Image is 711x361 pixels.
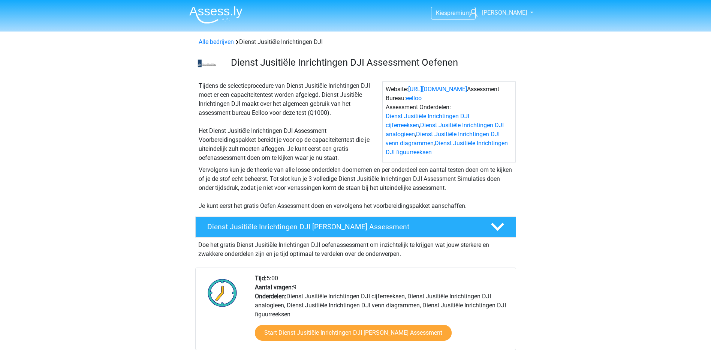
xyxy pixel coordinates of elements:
a: eelloo [406,95,422,102]
h4: Dienst Jusitiële Inrichtingen DJI [PERSON_NAME] Assessment [207,223,479,231]
a: Start Dienst Jusitiële Inrichtingen DJI [PERSON_NAME] Assessment [255,325,452,341]
img: Assessly [189,6,242,24]
div: 5:00 9 Dienst Jusitiële Inrichtingen DJI cijferreeksen, Dienst Jusitiële Inrichtingen DJI analogi... [249,274,515,350]
div: Doe het gratis Dienst Jusitiële Inrichtingen DJI oefenassessment om inzichtelijk te krijgen wat j... [195,238,516,259]
div: Dienst Jusitiële Inrichtingen DJI [196,38,516,47]
img: Klok [204,274,241,311]
a: Dienst Jusitiële Inrichtingen DJI analogieen [386,122,504,138]
b: Aantal vragen: [255,284,293,291]
a: Dienst Jusitiële Inrichtingen DJI [PERSON_NAME] Assessment [192,217,519,238]
span: premium [447,9,471,17]
span: Kies [436,9,447,17]
div: Vervolgens kun je de theorie van alle losse onderdelen doornemen en per onderdeel een aantal test... [196,165,516,211]
div: Website: Assessment Bureau: Assessment Onderdelen: , , , [382,81,516,162]
h3: Dienst Jusitiële Inrichtingen DJI Assessment Oefenen [231,57,510,68]
b: Onderdelen: [255,293,286,300]
a: Alle bedrijven [199,38,234,45]
a: Dienst Jusitiële Inrichtingen DJI venn diagrammen [386,131,500,147]
a: [PERSON_NAME] [466,8,528,17]
div: Tijdens de selectieprocedure van Dienst Jusitiële Inrichtingen DJI moet er een capaciteitentest w... [196,81,382,162]
a: Dienst Jusitiële Inrichtingen DJI cijferreeksen [386,113,469,129]
a: Kiespremium [431,8,475,18]
a: Dienst Jusitiële Inrichtingen DJI figuurreeksen [386,140,508,156]
span: [PERSON_NAME] [482,9,527,16]
a: [URL][DOMAIN_NAME] [408,86,467,93]
b: Tijd: [255,275,266,282]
